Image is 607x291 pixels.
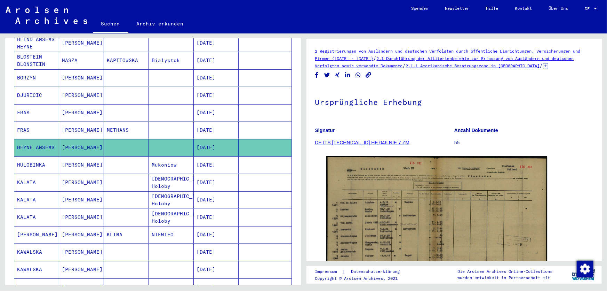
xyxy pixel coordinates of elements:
[149,174,194,191] mat-cell: [DEMOGRAPHIC_DATA] Holoby
[93,15,128,33] a: Suchen
[14,35,59,52] mat-cell: BLIND ANSEMS HEYNE
[315,275,408,282] p: Copyright © Arolsen Archives, 2021
[194,69,239,86] mat-cell: [DATE]
[14,244,59,261] mat-cell: KAWALSKA
[457,268,552,275] p: Die Arolsen Archives Online-Collections
[149,191,194,208] mat-cell: [DEMOGRAPHIC_DATA] Holoby
[59,35,104,52] mat-cell: [PERSON_NAME]
[576,260,593,277] div: Zustimmung ändern
[104,226,149,243] mat-cell: KLIMA
[540,62,543,69] span: /
[194,156,239,174] mat-cell: [DATE]
[59,87,104,104] mat-cell: [PERSON_NAME]
[14,191,59,208] mat-cell: KALATA
[194,226,239,243] mat-cell: [DATE]
[59,261,104,278] mat-cell: [PERSON_NAME]
[14,156,59,174] mat-cell: HULOBINKA
[149,226,194,243] mat-cell: NIEWIEO
[59,244,104,261] mat-cell: [PERSON_NAME]
[194,87,239,104] mat-cell: [DATE]
[315,86,593,117] h1: Ursprüngliche Erhebung
[149,209,194,226] mat-cell: [DEMOGRAPHIC_DATA] Holoby
[324,71,331,79] button: Share on Twitter
[104,52,149,69] mat-cell: KAPITOWSKA
[194,104,239,121] mat-cell: [DATE]
[14,69,59,86] mat-cell: BORZYN
[6,7,87,24] img: Arolsen_neg.svg
[59,174,104,191] mat-cell: [PERSON_NAME]
[59,226,104,243] mat-cell: [PERSON_NAME]
[59,52,104,69] mat-cell: MASZA
[194,35,239,52] mat-cell: [DATE]
[194,261,239,278] mat-cell: [DATE]
[59,122,104,139] mat-cell: [PERSON_NAME]
[570,266,597,283] img: yv_logo.png
[354,71,362,79] button: Share on WhatsApp
[313,71,320,79] button: Share on Facebook
[345,268,408,275] a: Datenschutzerklärung
[194,209,239,226] mat-cell: [DATE]
[315,48,581,61] a: 2 Registrierungen von Ausländern und deutschen Verfolgten durch öffentliche Einrichtungen, Versic...
[59,156,104,174] mat-cell: [PERSON_NAME]
[149,156,194,174] mat-cell: Mukoniow
[194,122,239,139] mat-cell: [DATE]
[334,71,341,79] button: Share on Xing
[14,209,59,226] mat-cell: KALATA
[315,268,408,275] div: |
[59,104,104,121] mat-cell: [PERSON_NAME]
[457,275,552,281] p: wurden entwickelt in Partnerschaft mit
[344,71,351,79] button: Share on LinkedIn
[128,15,192,32] a: Archiv erkunden
[374,55,377,61] span: /
[59,139,104,156] mat-cell: [PERSON_NAME]
[315,140,410,145] a: DE ITS [TECHNICAL_ID] HE 046 NIE 7 ZM
[403,62,406,69] span: /
[149,52,194,69] mat-cell: Bialystok
[14,52,59,69] mat-cell: BLOSTEIN BLONSTEIN
[365,71,372,79] button: Copy link
[14,174,59,191] mat-cell: KALATA
[194,52,239,69] mat-cell: [DATE]
[14,122,59,139] mat-cell: FRAS
[14,226,59,243] mat-cell: [PERSON_NAME]
[194,244,239,261] mat-cell: [DATE]
[585,6,592,11] span: DE
[59,191,104,208] mat-cell: [PERSON_NAME]
[194,139,239,156] mat-cell: [DATE]
[577,261,593,277] img: Zustimmung ändern
[14,261,59,278] mat-cell: KAWALSKA
[315,128,335,133] b: Signatur
[454,139,593,146] p: 55
[59,69,104,86] mat-cell: [PERSON_NAME]
[14,139,59,156] mat-cell: HEYNE ANSEMS
[315,56,574,68] a: 2.1 Durchführung der Alliiertenbefehle zur Erfassung von Ausländern und deutschen Verfolgten sowi...
[59,209,104,226] mat-cell: [PERSON_NAME]
[14,104,59,121] mat-cell: FRAS
[14,87,59,104] mat-cell: DJURICIC
[194,191,239,208] mat-cell: [DATE]
[194,174,239,191] mat-cell: [DATE]
[454,128,498,133] b: Anzahl Dokumente
[315,268,342,275] a: Impressum
[104,122,149,139] mat-cell: METHANS
[406,63,540,68] a: 2.1.1 Amerikanische Besatzungszone in [GEOGRAPHIC_DATA]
